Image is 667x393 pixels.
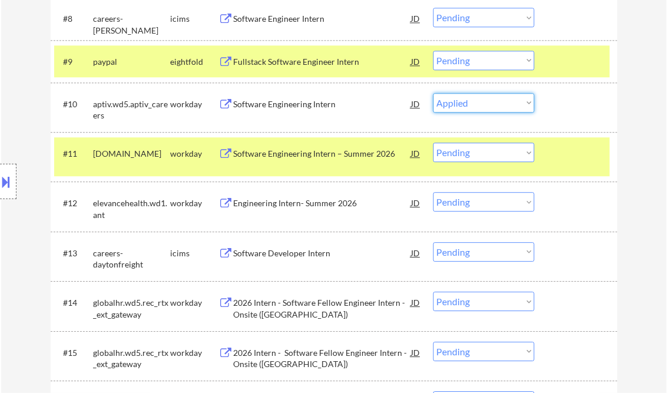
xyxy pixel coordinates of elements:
[234,197,412,209] div: Engineering Intern- Summer 2026
[410,292,422,313] div: JD
[64,297,84,309] div: #14
[410,342,422,363] div: JD
[410,242,422,263] div: JD
[234,56,412,68] div: Fullstack Software Engineer Intern
[94,56,171,68] div: paypal
[64,347,84,359] div: #15
[234,13,412,25] div: Software Engineer Intern
[410,93,422,114] div: JD
[410,8,422,29] div: JD
[94,13,171,36] div: careers-[PERSON_NAME]
[234,347,412,370] div: 2026 Intern - Software Fellow Engineer Intern - Onsite ([GEOGRAPHIC_DATA])
[64,13,84,25] div: #8
[171,56,219,68] div: eightfold
[171,347,219,359] div: workday
[94,297,171,320] div: globalhr.wd5.rec_rtx_ext_gateway
[64,56,84,68] div: #9
[410,51,422,72] div: JD
[234,297,412,320] div: 2026 Intern - Software Fellow Engineer Intern - Onsite ([GEOGRAPHIC_DATA])
[94,347,171,370] div: globalhr.wd5.rec_rtx_ext_gateway
[171,13,219,25] div: icims
[234,148,412,160] div: Software Engineering Intern – Summer 2026
[410,192,422,213] div: JD
[410,143,422,164] div: JD
[234,98,412,110] div: Software Engineering Intern
[171,297,219,309] div: workday
[234,247,412,259] div: Software Developer Intern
